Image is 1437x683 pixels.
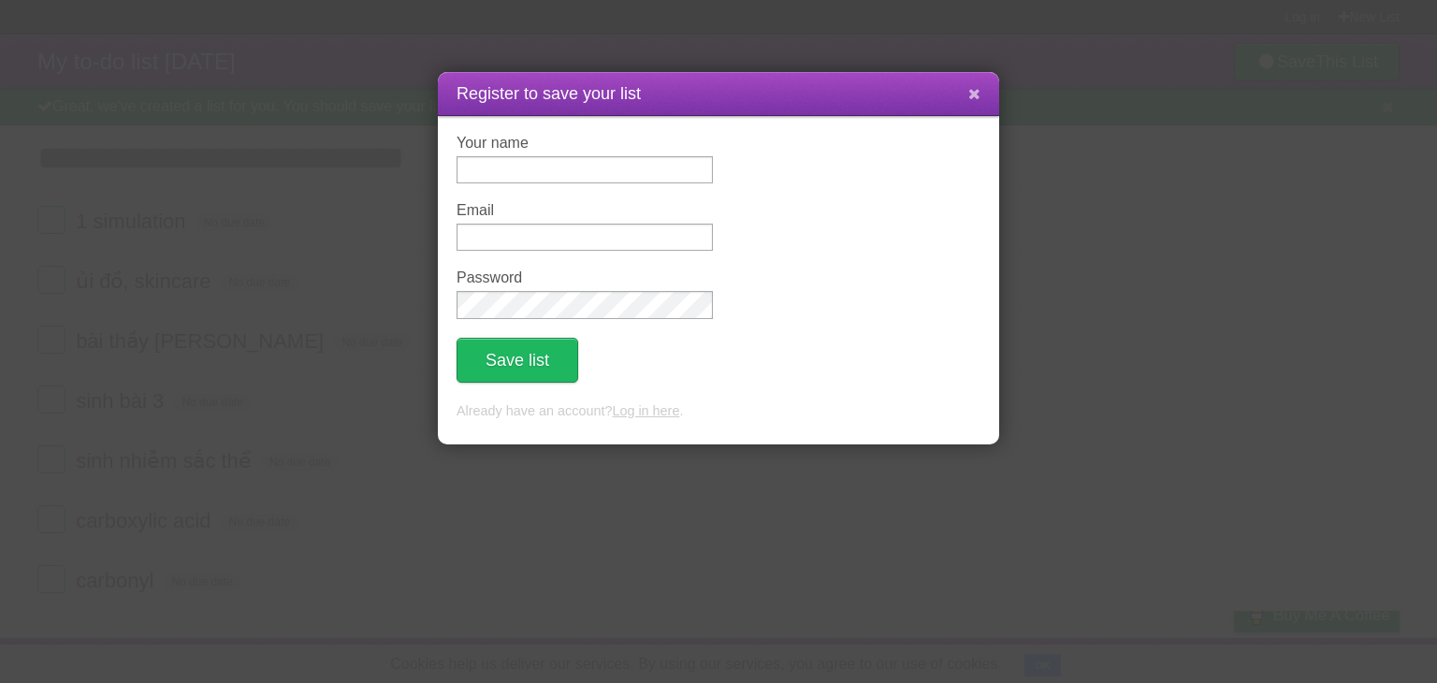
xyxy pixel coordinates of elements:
label: Email [457,202,713,219]
label: Your name [457,135,713,152]
label: Password [457,269,713,286]
a: Log in here [612,403,679,418]
p: Already have an account? . [457,401,980,422]
h1: Register to save your list [457,81,980,107]
button: Save list [457,338,578,383]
